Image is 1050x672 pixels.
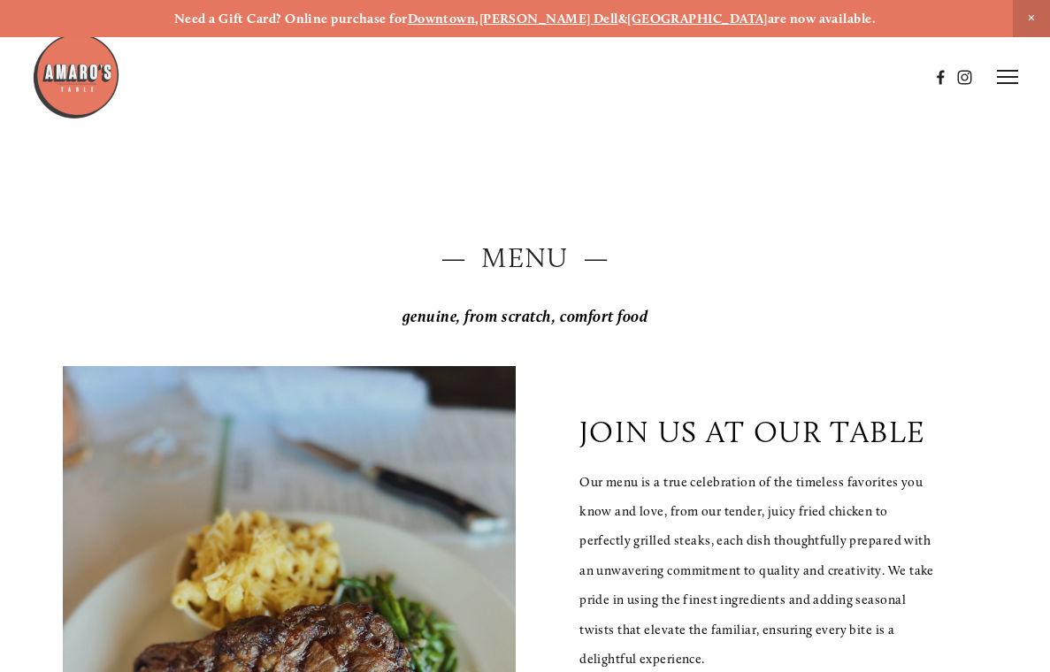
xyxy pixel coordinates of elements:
[174,11,408,27] strong: Need a Gift Card? Online purchase for
[627,11,768,27] a: [GEOGRAPHIC_DATA]
[408,11,476,27] a: Downtown
[768,11,876,27] strong: are now available.
[63,239,987,278] h2: — Menu —
[618,11,627,27] strong: &
[32,32,120,120] img: Amaro's Table
[579,414,925,449] p: join us at our table
[475,11,479,27] strong: ,
[479,11,618,27] a: [PERSON_NAME] Dell
[402,307,648,326] em: genuine, from scratch, comfort food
